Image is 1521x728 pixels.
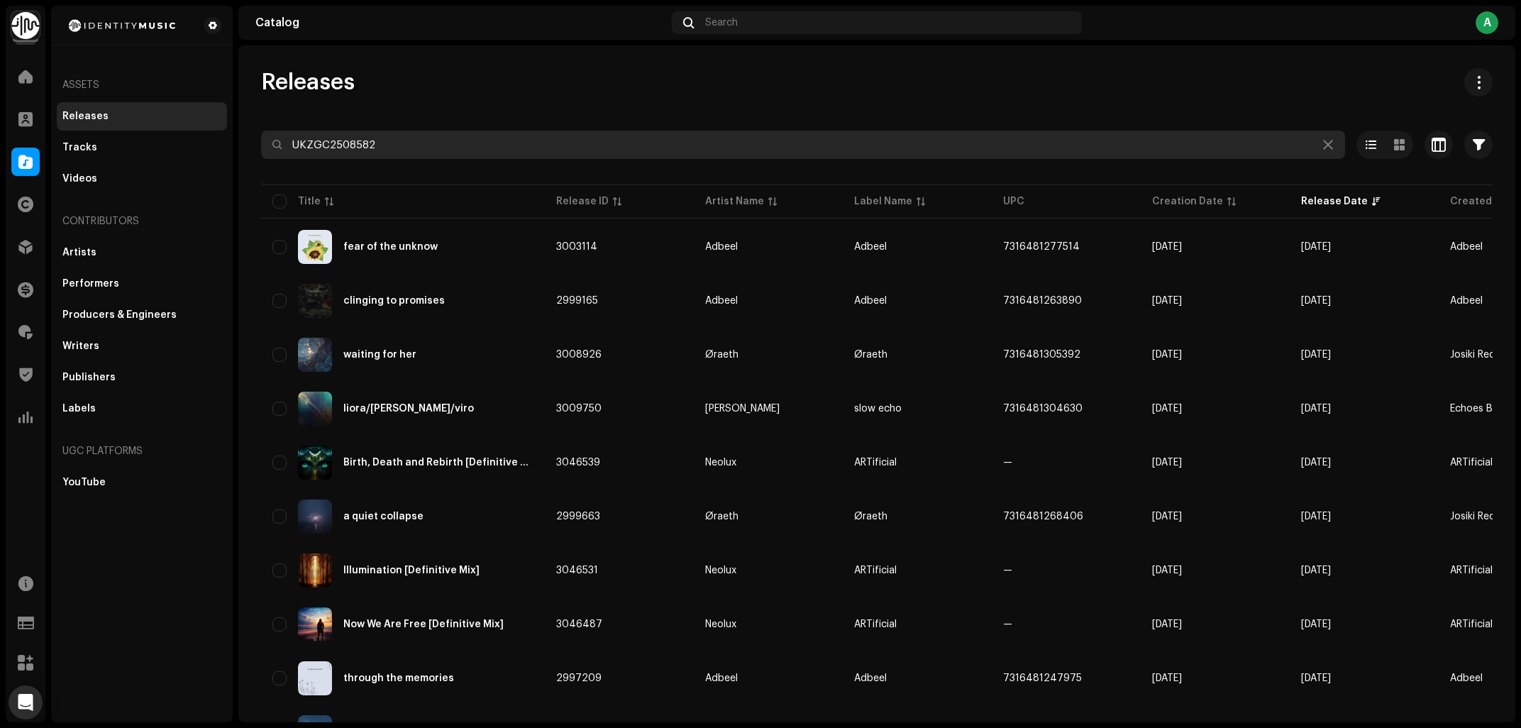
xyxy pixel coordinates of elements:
[705,194,764,209] div: Artist Name
[255,17,666,28] div: Catalog
[343,458,533,468] div: Birth, Death and Rebirth [Definitive Mix]
[1450,566,1493,575] span: ARTificial
[57,102,227,131] re-m-nav-item: Releases
[57,301,227,329] re-m-nav-item: Producers & Engineers
[1152,512,1182,522] span: Sep 6, 2025
[57,68,227,102] re-a-nav-header: Assets
[854,673,887,683] span: Adbeel
[854,512,887,522] span: Øraeth
[705,619,831,629] span: Neolux
[62,341,99,352] div: Writers
[1301,296,1331,306] span: May 29, 2026
[1152,673,1182,683] span: Sep 3, 2025
[1003,673,1082,683] span: 7316481247975
[1003,296,1082,306] span: 7316481263890
[298,553,332,588] img: 27bbda51-01f5-42d6-8d69-d23ce452b257
[62,247,96,258] div: Artists
[1450,458,1493,468] span: ARTificial
[298,661,332,695] img: ae71dd0b-c422-4336-8a9c-b233d693034e
[1003,458,1012,468] span: —
[57,395,227,423] re-m-nav-item: Labels
[705,566,736,575] div: Neolux
[1152,350,1182,360] span: Sep 17, 2025
[57,204,227,238] re-a-nav-header: Contributors
[57,165,227,193] re-m-nav-item: Videos
[705,350,739,360] div: Øraeth
[343,512,424,522] div: a quiet collapse
[1003,566,1012,575] span: —
[1301,566,1331,575] span: Apr 10, 2026
[705,350,831,360] span: Øraeth
[556,194,609,209] div: Release ID
[556,673,602,683] span: 2997209
[343,673,454,683] div: through the memories
[854,619,897,629] span: ARTificial
[1301,194,1368,209] div: Release Date
[298,230,332,264] img: cbe42ed4-ca17-42a4-88c7-786f28c2c2cc
[298,607,332,641] img: 0b4792ee-5098-48e8-835d-ce160eb52bef
[57,434,227,468] re-a-nav-header: UGC Platforms
[556,404,602,414] span: 3009750
[705,17,738,28] span: Search
[705,404,780,414] div: [PERSON_NAME]
[1003,350,1080,360] span: 7316481305392
[1301,458,1331,468] span: Apr 17, 2026
[1003,512,1083,522] span: 7316481268406
[705,404,831,414] span: Domy Castellano
[298,446,332,480] img: 25e75a91-9590-42ed-aba2-ddde5eda7be9
[62,142,97,153] div: Tracks
[1152,296,1182,306] span: Sep 5, 2025
[298,284,332,318] img: 57694a29-3517-4fdc-ba6d-218cbef0bb97
[1450,350,1516,360] span: Josiki Records
[57,332,227,360] re-m-nav-item: Writers
[62,173,97,184] div: Videos
[62,477,106,488] div: YouTube
[343,350,416,360] div: waiting for her
[1450,673,1483,683] span: Adbeel
[57,238,227,267] re-m-nav-item: Artists
[1476,11,1498,34] div: A
[11,11,40,40] img: 0f74c21f-6d1c-4dbc-9196-dbddad53419e
[1450,296,1483,306] span: Adbeel
[62,111,109,122] div: Releases
[298,392,332,426] img: d820aa5f-be8a-4166-80b8-4f7ea8672e47
[854,566,897,575] span: ARTificial
[1152,458,1182,468] span: Oct 7, 2025
[343,242,438,252] div: fear of the unknow
[556,296,598,306] span: 2999165
[854,296,887,306] span: Adbeel
[705,296,738,306] div: Adbeel
[1003,404,1083,414] span: 7316481304630
[556,512,600,522] span: 2999663
[57,270,227,298] re-m-nav-item: Performers
[1152,194,1223,209] div: Creation Date
[261,68,355,96] span: Releases
[298,194,321,209] div: Title
[1152,242,1182,252] span: Sep 10, 2025
[1301,242,1331,252] span: Jul 31, 2026
[343,619,504,629] div: Now We Are Free [Definitive Mix]
[1301,512,1331,522] span: Apr 10, 2026
[854,404,902,414] span: slow echo
[298,338,332,372] img: b1b04235-e4db-4f31-a88c-4825d539c22a
[705,619,736,629] div: Neolux
[556,619,602,629] span: 3046487
[705,458,831,468] span: Neolux
[556,242,597,252] span: 3003114
[1152,566,1182,575] span: Oct 7, 2025
[556,566,598,575] span: 3046531
[62,278,119,289] div: Performers
[343,566,480,575] div: Illumination [Definitive Mix]
[705,296,831,306] span: Adbeel
[1301,619,1331,629] span: Apr 3, 2026
[62,17,182,34] img: 2d8271db-5505-4223-b535-acbbe3973654
[343,296,445,306] div: clinging to promises
[57,133,227,162] re-m-nav-item: Tracks
[298,500,332,534] img: f5dfcec5-3b35-4c1f-9e35-6981a2b40c4f
[343,404,474,414] div: liora/sira/viro
[1301,404,1331,414] span: Apr 17, 2026
[1450,242,1483,252] span: Adbeel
